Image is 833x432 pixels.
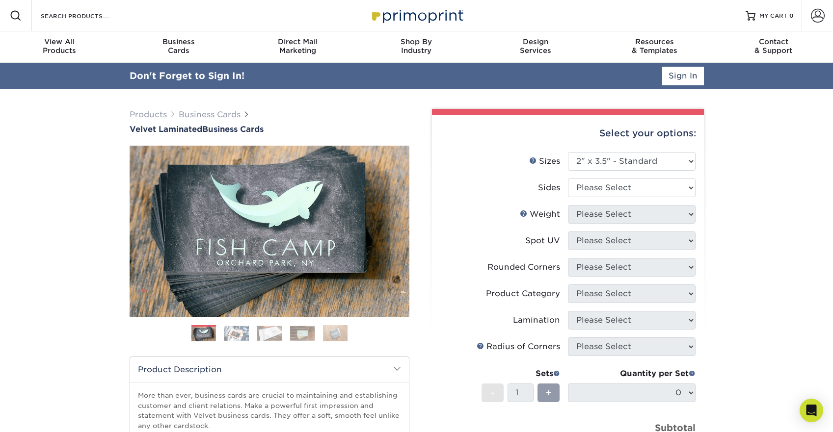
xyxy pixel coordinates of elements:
span: MY CART [759,12,787,20]
span: Velvet Laminated [130,125,202,134]
span: Resources [595,37,714,46]
img: Primoprint [368,5,466,26]
a: Sign In [662,67,704,85]
img: Business Cards 01 [191,322,216,346]
span: Direct Mail [238,37,357,46]
span: Shop By [357,37,476,46]
div: Don't Forget to Sign In! [130,69,244,83]
a: Business Cards [179,110,241,119]
div: Marketing [238,37,357,55]
div: Rounded Corners [487,261,560,273]
div: Open Intercom Messenger [800,399,823,422]
img: Business Cards 05 [323,325,348,342]
div: Lamination [513,314,560,326]
div: Spot UV [525,235,560,247]
div: Cards [119,37,238,55]
h1: Business Cards [130,125,409,134]
div: & Support [714,37,833,55]
div: Sets [482,368,560,380]
div: Select your options: [440,115,696,152]
span: + [545,385,552,400]
div: Services [476,37,595,55]
div: Weight [520,208,560,220]
a: Velvet LaminatedBusiness Cards [130,125,409,134]
div: Radius of Corners [477,341,560,353]
iframe: Google Customer Reviews [2,402,83,429]
div: Sides [538,182,560,194]
span: Business [119,37,238,46]
div: Sizes [529,155,560,167]
div: Product Category [486,288,560,300]
a: Products [130,110,167,119]
span: 0 [789,12,794,19]
div: Quantity per Set [568,368,696,380]
a: Resources& Templates [595,31,714,63]
a: Contact& Support [714,31,833,63]
a: DesignServices [476,31,595,63]
img: Velvet Laminated 01 [130,92,409,371]
div: Industry [357,37,476,55]
span: Contact [714,37,833,46]
a: Shop ByIndustry [357,31,476,63]
input: SEARCH PRODUCTS..... [40,10,135,22]
img: Business Cards 02 [224,326,249,341]
a: BusinessCards [119,31,238,63]
h2: Product Description [130,357,409,382]
span: Design [476,37,595,46]
span: - [490,385,495,400]
img: Business Cards 04 [290,326,315,341]
a: Direct MailMarketing [238,31,357,63]
div: & Templates [595,37,714,55]
img: Business Cards 03 [257,326,282,341]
